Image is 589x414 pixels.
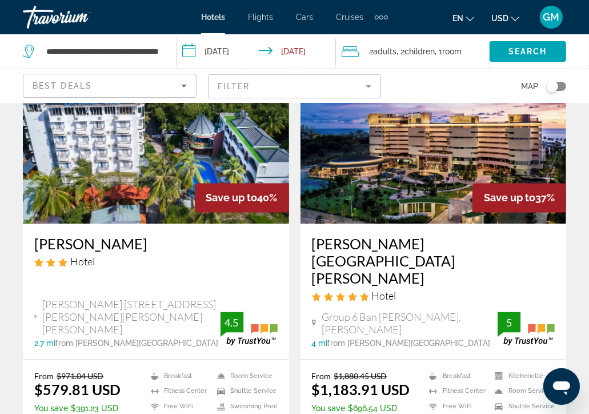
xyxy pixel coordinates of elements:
li: Free WiFi [145,402,211,412]
img: trustyou-badge.svg [498,312,555,346]
img: trustyou-badge.svg [221,312,278,346]
li: Room Service [211,372,278,381]
button: Filter [208,74,382,99]
button: Change language [452,10,474,26]
img: Hotel image [23,41,289,224]
mat-select: Sort by [33,79,187,93]
ins: $1,183.91 USD [312,381,410,399]
span: USD [491,14,508,23]
li: Free WiFi [423,402,489,412]
span: Map [521,78,538,94]
span: Save up to [484,192,535,204]
div: 37% [472,184,566,213]
span: From [34,372,54,381]
span: Save up to [206,192,258,204]
li: Fitness Center [423,387,489,397]
span: Children [404,47,435,56]
li: Shuttle Service [211,387,278,397]
a: [PERSON_NAME][GEOGRAPHIC_DATA][PERSON_NAME] [312,236,555,287]
span: Best Deals [33,81,92,90]
a: Cars [296,13,313,22]
p: $696.54 USD [312,404,410,413]
span: You save [34,404,68,413]
span: GM [543,11,560,23]
span: Adults [373,47,396,56]
span: [PERSON_NAME] [STREET_ADDRESS][PERSON_NAME][PERSON_NAME][PERSON_NAME] [42,298,220,336]
li: Shuttle Service [489,402,555,412]
div: 5 [498,316,520,330]
a: Flights [248,13,273,22]
li: Breakfast [423,372,489,381]
button: Check-in date: Jan 9, 2026 Check-out date: Jan 15, 2026 [177,34,336,69]
button: Change currency [491,10,519,26]
span: 2.7 mi [34,339,55,348]
p: $391.23 USD [34,404,121,413]
span: Group 6 Ban [PERSON_NAME], [PERSON_NAME] [322,311,498,336]
button: Search [490,41,566,62]
ins: $579.81 USD [34,381,121,399]
span: from [PERSON_NAME][GEOGRAPHIC_DATA] [55,339,218,348]
span: Search [508,47,547,56]
li: Room Service [489,387,555,397]
button: Travelers: 2 adults, 2 children [336,34,490,69]
div: 3 star Hotel [34,256,278,268]
a: Cruises [336,13,363,22]
div: 5 star Hotel [312,290,555,302]
li: Swimming Pool [211,402,278,412]
del: $971.04 USD [57,372,103,381]
li: Fitness Center [145,387,211,397]
button: Extra navigation items [375,8,388,26]
span: Room [442,47,462,56]
span: You save [312,404,346,413]
a: [PERSON_NAME] [34,236,278,253]
iframe: Кнопка запуска окна обмена сообщениями [543,368,580,405]
a: Travorium [23,2,137,32]
button: User Menu [536,5,566,29]
li: Breakfast [145,372,211,381]
span: From [312,372,331,381]
span: Hotel [372,290,396,302]
span: , 1 [435,43,462,59]
a: Hotels [201,13,225,22]
span: en [452,14,463,23]
div: 4.5 [221,316,243,330]
div: 40% [195,184,289,213]
span: from [PERSON_NAME][GEOGRAPHIC_DATA] [328,339,491,348]
span: 2 [369,43,396,59]
span: , 2 [396,43,435,59]
img: Hotel image [300,41,567,224]
button: Toggle map [538,81,566,91]
span: 4 mi [312,339,328,348]
del: $1,880.45 USD [334,372,387,381]
span: Hotel [70,256,95,268]
li: Kitchenette [489,372,555,381]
